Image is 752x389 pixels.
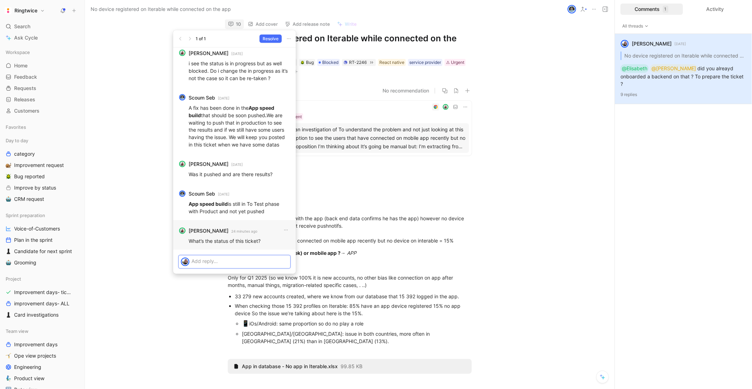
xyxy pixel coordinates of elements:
strong: [PERSON_NAME] [189,49,228,58]
img: avatar [182,258,189,265]
strong: App speed build [189,201,228,207]
p: i see the status is in progress but as well blocked. Do i change the in progress as it’s not the ... [189,60,290,82]
small: [DATE] [218,191,230,198]
p: Was it pushed and are there results? [189,171,290,178]
small: [DATE] [231,50,243,57]
strong: [PERSON_NAME] [189,160,228,169]
span: Resolve [263,35,279,42]
strong: Scoum Seb [189,94,215,102]
strong: App speed build [189,105,275,118]
img: avatar [180,50,185,55]
img: avatar [180,95,185,100]
p: A fix has been done in the that should be soon pushed We are waiting to push that in production t... [189,104,290,149]
small: [DATE] [218,95,230,101]
strong: [PERSON_NAME] [189,227,228,235]
small: [DATE] [231,162,243,168]
strong: . [265,112,267,118]
img: avatar [180,191,185,196]
strong: Scoum Seb [189,190,215,198]
p: What’s the status of this ticket? [189,238,290,245]
img: avatar [180,228,185,233]
img: avatar [180,162,185,167]
button: Resolve [259,35,282,43]
small: 24 minutes ago [231,228,257,235]
p: is still in To Test phase with Product and not yet pushed [189,201,290,215]
div: 1 of 1 [196,35,206,42]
